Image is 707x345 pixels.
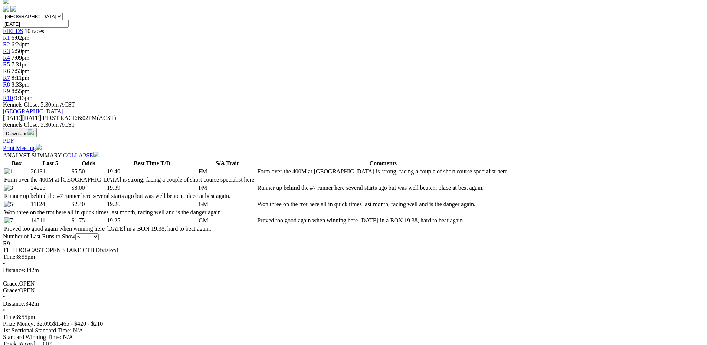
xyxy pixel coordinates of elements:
span: N/A [73,327,83,333]
span: • [3,294,5,300]
span: Standard Winning Time: [3,334,61,340]
td: 24223 [30,184,71,192]
span: $5.50 [71,168,85,175]
img: chevron-down-white.svg [93,152,99,157]
span: $2.40 [71,201,85,207]
td: Won three on the trot here all in quick times last month, racing well and is the danger again. [257,201,509,208]
img: 1 [4,168,13,175]
th: Box [4,160,30,167]
td: Runner up behind the #7 runner here several starts ago but was well beaten, place at best again. [4,192,256,200]
span: R9 [3,240,10,247]
span: 10 races [24,28,44,34]
div: OPEN [3,287,704,294]
td: Runner up behind the #7 runner here several starts ago but was well beaten, place at best again. [257,184,509,192]
td: FM [198,168,256,175]
td: 19.25 [107,217,197,224]
th: S/A Trait [198,160,256,167]
span: 6:02pm [12,35,30,41]
td: 19.40 [107,168,197,175]
span: Grade: [3,287,19,293]
td: Form over the 400M at [GEOGRAPHIC_DATA] is strong, facing a couple of short course specialist here. [4,176,256,183]
td: Proved too good again when winning here [DATE] in a BON 19.38, hard to beat again. [4,225,256,232]
img: download.svg [28,129,34,135]
a: [GEOGRAPHIC_DATA] [3,108,63,114]
span: R3 [3,48,10,54]
img: twitter.svg [10,6,16,12]
div: 342m [3,300,704,307]
span: $1,465 - $420 - $210 [53,320,103,327]
span: • [3,260,5,267]
span: Grade: [3,280,19,287]
div: Prize Money: $2,095 [3,320,704,327]
span: FIRST RACE: [43,115,78,121]
td: GM [198,217,256,224]
span: 7:31pm [12,61,30,68]
span: COLLAPSE [63,152,93,159]
span: 6:50pm [12,48,30,54]
span: 6:24pm [12,41,30,48]
div: 8:55pm [3,314,704,320]
span: 1st Sectional Standard Time: [3,327,71,333]
div: THE DOGCAST OPEN STAKE CTB Division1 [3,247,704,254]
a: Print Meeting [3,145,42,151]
span: R2 [3,41,10,48]
span: $8.00 [71,185,85,191]
td: 19.26 [107,201,197,208]
td: 26131 [30,168,71,175]
a: R8 [3,81,10,88]
span: N/A [63,334,73,340]
td: GM [198,201,256,208]
span: [DATE] [3,115,41,121]
span: R1 [3,35,10,41]
td: 11124 [30,201,71,208]
span: Time: [3,314,17,320]
td: Won three on the trot here all in quick times last month, racing well and is the danger again. [4,209,256,216]
span: 8:33pm [12,81,30,88]
span: Distance: [3,267,25,273]
div: ANALYST SUMMARY [3,152,704,159]
a: COLLAPSE [62,152,99,159]
span: [DATE] [3,115,22,121]
span: 8:55pm [12,88,30,94]
span: R5 [3,61,10,68]
td: 19.39 [107,184,197,192]
input: Select date [3,20,69,28]
img: 5 [4,201,13,208]
span: • [3,307,5,313]
span: 7:53pm [12,68,30,74]
span: 7:09pm [12,55,30,61]
span: Kennels Close: 5:30pm ACST [3,101,75,108]
a: PDF [3,137,14,144]
a: R6 [3,68,10,74]
a: FIELDS [3,28,23,34]
td: Proved too good again when winning here [DATE] in a BON 19.38, hard to beat again. [257,217,509,224]
div: Number of Last Runs to Show [3,233,704,240]
img: 7 [4,217,13,224]
th: Last 5 [30,160,71,167]
span: 6:02PM(ACST) [43,115,116,121]
th: Odds [71,160,106,167]
td: FM [198,184,256,192]
span: $1.75 [71,217,85,224]
th: Comments [257,160,509,167]
img: printer.svg [36,144,42,150]
a: R4 [3,55,10,61]
div: 342m [3,267,704,274]
div: Download [3,137,704,144]
a: R10 [3,95,13,101]
img: 3 [4,185,13,191]
span: 9:13pm [14,95,33,101]
div: Kennels Close: 5:30pm ACST [3,121,704,128]
a: R9 [3,88,10,94]
td: Form over the 400M at [GEOGRAPHIC_DATA] is strong, facing a couple of short course specialist here. [257,168,509,175]
span: Time: [3,254,17,260]
a: R7 [3,75,10,81]
button: Download [3,128,37,137]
